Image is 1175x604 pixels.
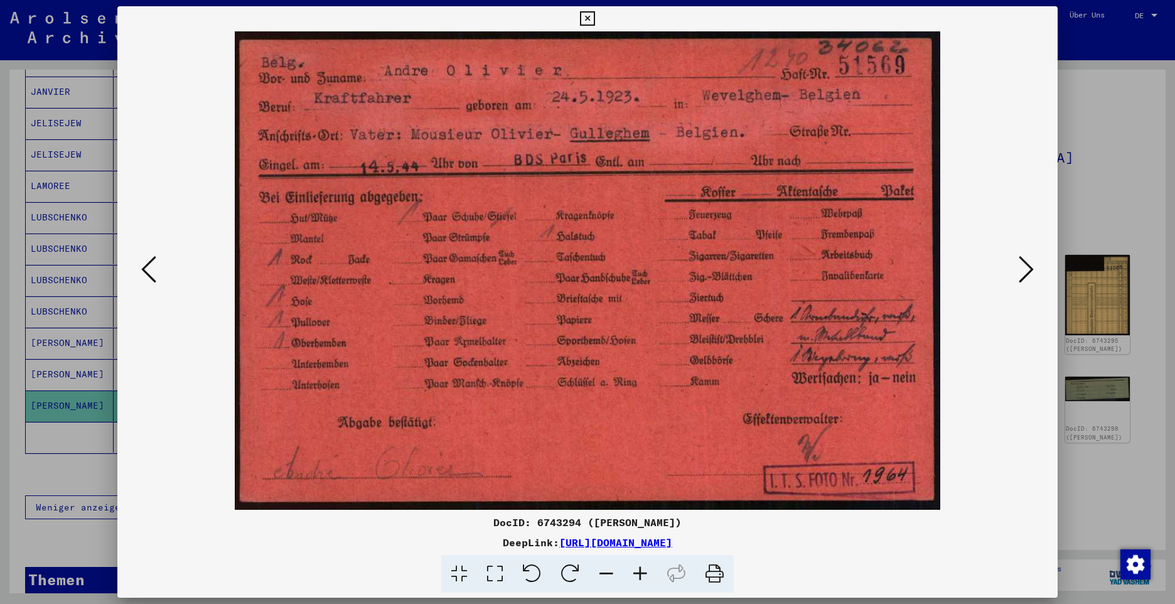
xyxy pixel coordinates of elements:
img: Zustimmung ändern [1120,549,1151,580]
div: DeepLink: [117,535,1058,550]
div: DocID: 6743294 ([PERSON_NAME]) [117,515,1058,530]
a: [URL][DOMAIN_NAME] [559,536,672,549]
img: 001.jpg [160,31,1015,510]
